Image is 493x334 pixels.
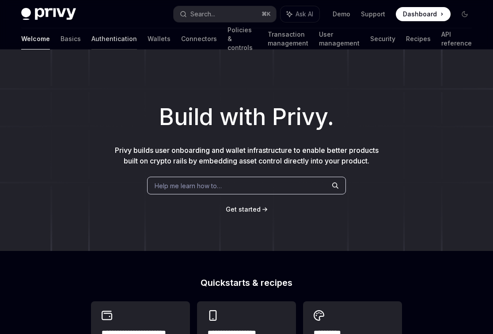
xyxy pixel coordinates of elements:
[226,205,261,213] span: Get started
[174,6,276,22] button: Search...⌘K
[396,7,451,21] a: Dashboard
[268,28,308,49] a: Transaction management
[441,28,472,49] a: API reference
[406,28,431,49] a: Recipes
[91,278,402,287] h2: Quickstarts & recipes
[281,6,319,22] button: Ask AI
[262,11,271,18] span: ⌘ K
[148,28,171,49] a: Wallets
[21,8,76,20] img: dark logo
[361,10,385,19] a: Support
[226,205,261,214] a: Get started
[115,146,379,165] span: Privy builds user onboarding and wallet infrastructure to enable better products built on crypto ...
[319,28,360,49] a: User management
[21,28,50,49] a: Welcome
[91,28,137,49] a: Authentication
[228,28,257,49] a: Policies & controls
[458,7,472,21] button: Toggle dark mode
[333,10,350,19] a: Demo
[14,100,479,134] h1: Build with Privy.
[61,28,81,49] a: Basics
[190,9,215,19] div: Search...
[155,181,222,190] span: Help me learn how to…
[403,10,437,19] span: Dashboard
[370,28,395,49] a: Security
[296,10,313,19] span: Ask AI
[181,28,217,49] a: Connectors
